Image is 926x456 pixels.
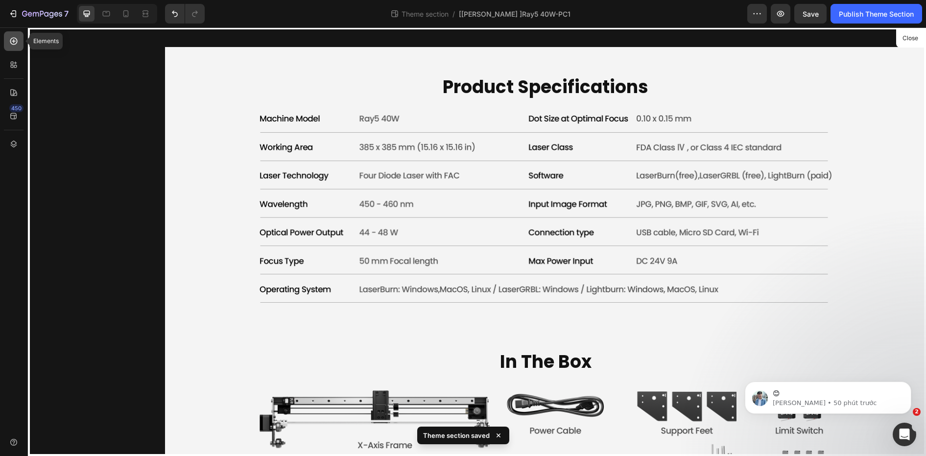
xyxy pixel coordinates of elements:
[839,9,914,19] div: Publish Theme Section
[730,361,926,430] iframe: Intercom notifications tin nhắn
[893,423,916,446] iframe: Intercom live chat
[9,104,24,112] div: 450
[913,408,921,416] span: 2
[794,4,827,24] button: Save
[423,431,490,440] p: Theme section saved
[459,9,570,19] span: [[PERSON_NAME] ]Ray5 40W-PC1
[165,27,926,456] iframe: Design area
[64,8,69,20] p: 7
[4,4,73,24] button: 7
[400,9,451,19] span: Theme section
[831,4,922,24] button: Publish Theme Section
[803,10,819,18] span: Save
[165,4,205,24] div: Undo/Redo
[898,31,922,46] button: Close
[452,9,455,19] span: /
